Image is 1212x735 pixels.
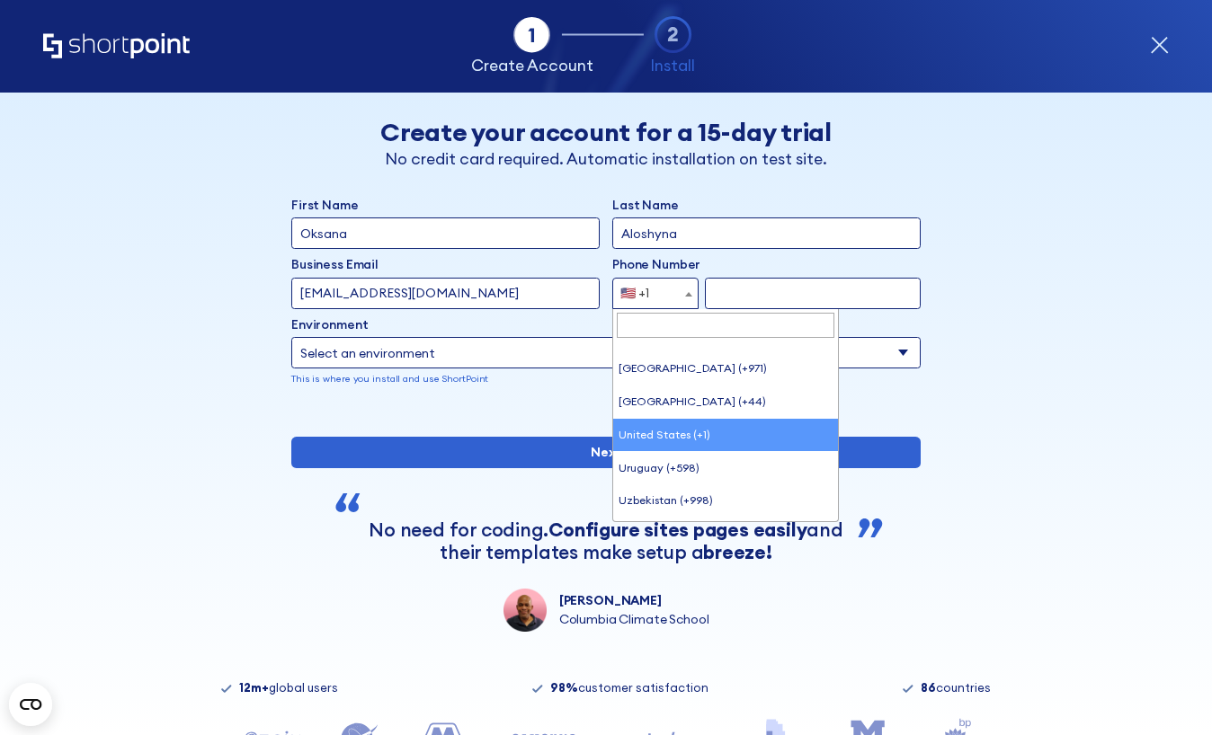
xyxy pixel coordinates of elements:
[617,313,834,338] input: Search
[613,385,838,419] li: [GEOGRAPHIC_DATA] (+44)
[613,419,838,452] li: United States (+1)
[613,518,838,551] li: [GEOGRAPHIC_DATA] (+678)
[613,352,838,385] li: [GEOGRAPHIC_DATA] (+971)
[9,683,52,726] button: Open CMP widget
[613,484,838,518] li: Uzbekistan (+998)
[613,451,838,484] li: Uruguay (+598)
